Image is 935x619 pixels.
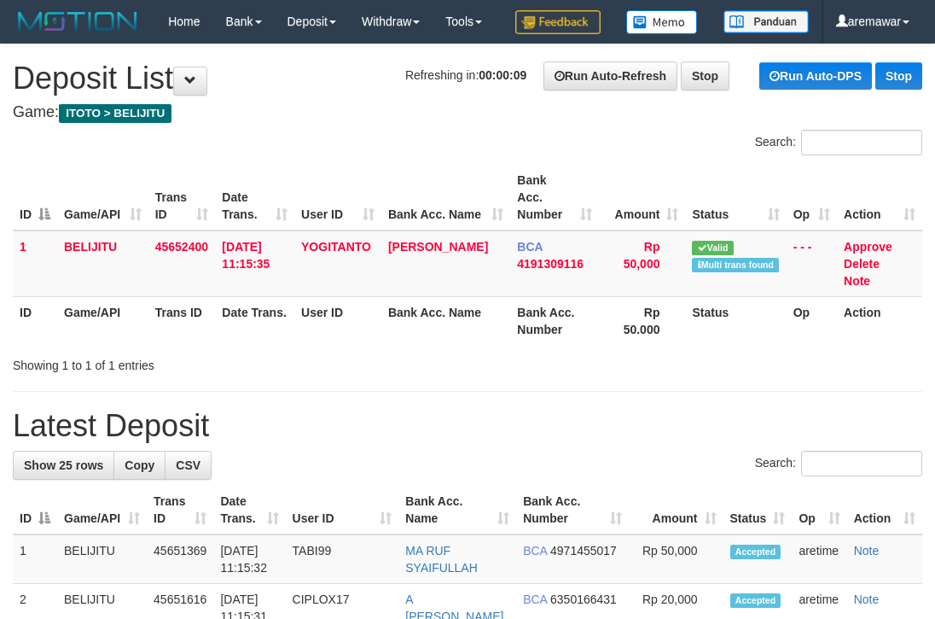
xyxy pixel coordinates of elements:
[147,534,213,584] td: 45651369
[155,240,208,254] span: 45652400
[685,296,786,345] th: Status
[787,231,837,297] td: - - -
[801,130,922,155] input: Search:
[286,534,399,584] td: TABI99
[854,593,880,606] a: Note
[213,534,285,584] td: [DATE] 11:15:32
[685,165,786,231] th: Status: activate to sort column ascending
[759,62,872,90] a: Run Auto-DPS
[792,534,846,584] td: aretime
[624,240,660,271] span: Rp 50,000
[844,240,892,254] a: Approve
[215,165,294,231] th: Date Trans.: activate to sort column ascending
[13,350,377,374] div: Showing 1 to 1 of 1 entries
[517,257,584,271] span: Copy 4191309116 to clipboard
[723,486,793,534] th: Status: activate to sort column ascending
[381,165,510,231] th: Bank Acc. Name: activate to sort column ascending
[125,458,154,472] span: Copy
[510,165,599,231] th: Bank Acc. Number: activate to sort column ascending
[222,240,270,271] span: [DATE] 11:15:35
[792,486,846,534] th: Op: activate to sort column ascending
[176,458,200,472] span: CSV
[550,544,617,558] span: Copy 4971455017 to clipboard
[692,258,779,272] span: Multiple matching transaction found in bank
[13,104,922,121] h4: Game:
[517,240,543,254] span: BCA
[523,593,547,606] span: BCA
[13,9,142,34] img: MOTION_logo.png
[24,458,103,472] span: Show 25 rows
[13,165,57,231] th: ID: activate to sort column descending
[13,451,114,480] a: Show 25 rows
[13,296,57,345] th: ID
[550,593,617,606] span: Copy 6350166431 to clipboard
[515,10,601,34] img: Feedback.jpg
[755,451,922,476] label: Search:
[294,165,381,231] th: User ID: activate to sort column ascending
[599,165,685,231] th: Amount: activate to sort column ascending
[286,486,399,534] th: User ID: activate to sort column ascending
[57,165,148,231] th: Game/API: activate to sort column ascending
[723,10,809,33] img: panduan.png
[165,451,212,480] a: CSV
[629,486,723,534] th: Amount: activate to sort column ascending
[113,451,166,480] a: Copy
[57,231,148,297] td: BELIJITU
[59,104,171,123] span: ITOTO > BELIJITU
[381,296,510,345] th: Bank Acc. Name
[301,240,371,254] span: YOGITANTO
[148,296,216,345] th: Trans ID
[837,165,922,231] th: Action: activate to sort column ascending
[147,486,213,534] th: Trans ID: activate to sort column ascending
[837,296,922,345] th: Action
[543,61,677,91] a: Run Auto-Refresh
[57,534,147,584] td: BELIJITU
[787,296,837,345] th: Op
[681,61,729,91] a: Stop
[405,68,526,82] span: Refreshing in:
[148,165,216,231] th: Trans ID: activate to sort column ascending
[692,241,733,255] span: Valid transaction
[13,534,57,584] td: 1
[875,62,922,90] a: Stop
[730,545,781,559] span: Accepted
[57,296,148,345] th: Game/API
[523,544,547,558] span: BCA
[13,486,57,534] th: ID: activate to sort column descending
[801,451,922,476] input: Search:
[215,296,294,345] th: Date Trans.
[479,68,526,82] strong: 00:00:09
[405,544,478,575] a: MA RUF SYAIFULLAH
[755,130,922,155] label: Search:
[516,486,629,534] th: Bank Acc. Number: activate to sort column ascending
[847,486,922,534] th: Action: activate to sort column ascending
[13,61,922,96] h1: Deposit List
[388,240,488,254] a: [PERSON_NAME]
[57,486,147,534] th: Game/API: activate to sort column ascending
[510,296,599,345] th: Bank Acc. Number
[13,231,57,297] td: 1
[294,296,381,345] th: User ID
[787,165,837,231] th: Op: activate to sort column ascending
[213,486,285,534] th: Date Trans.: activate to sort column ascending
[844,274,870,288] a: Note
[398,486,516,534] th: Bank Acc. Name: activate to sort column ascending
[730,593,781,608] span: Accepted
[626,10,698,34] img: Button%20Memo.svg
[854,544,880,558] a: Note
[599,296,685,345] th: Rp 50.000
[844,257,880,271] a: Delete
[629,534,723,584] td: Rp 50,000
[13,409,922,443] h1: Latest Deposit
